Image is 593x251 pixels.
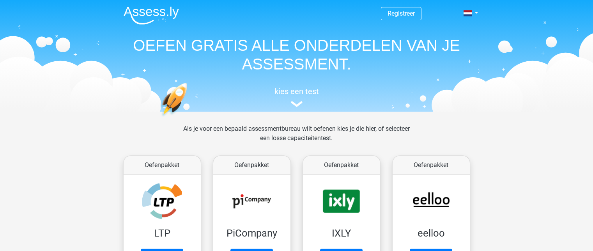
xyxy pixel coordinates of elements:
[160,83,218,153] img: oefenen
[117,36,476,73] h1: OEFEN GRATIS ALLE ONDERDELEN VAN JE ASSESSMENT.
[291,101,303,107] img: assessment
[117,87,476,96] h5: kies een test
[117,87,476,107] a: kies een test
[388,10,415,17] a: Registreer
[124,6,179,25] img: Assessly
[177,124,416,152] div: Als je voor een bepaald assessmentbureau wilt oefenen kies je die hier, of selecteer een losse ca...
